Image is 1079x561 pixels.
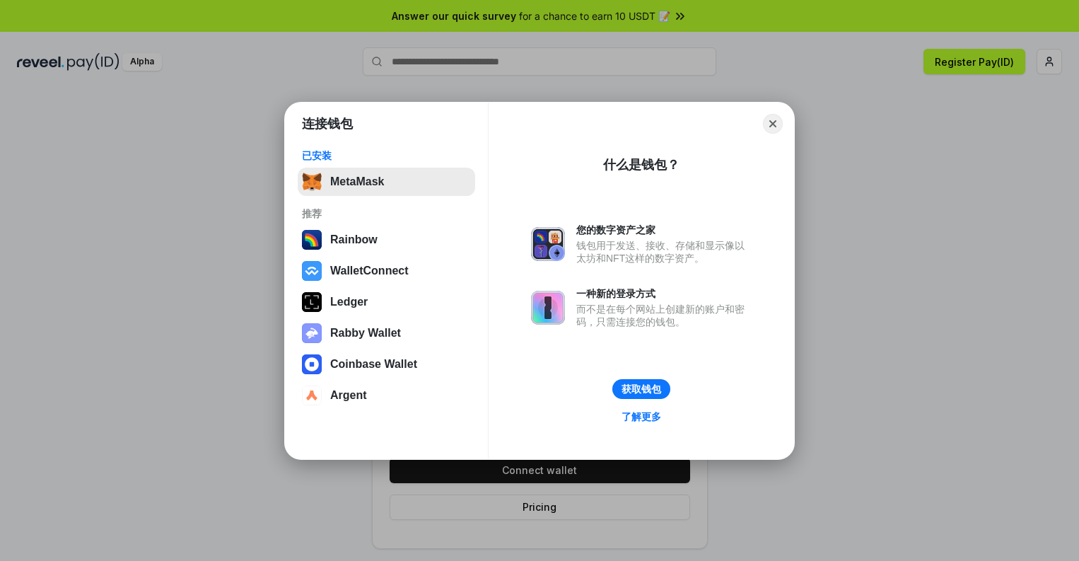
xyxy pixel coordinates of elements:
img: svg+xml,%3Csvg%20xmlns%3D%22http%3A%2F%2Fwww.w3.org%2F2000%2Fsvg%22%20width%3D%2228%22%20height%3... [302,292,322,312]
div: 钱包用于发送、接收、存储和显示像以太坊和NFT这样的数字资产。 [576,239,752,265]
div: WalletConnect [330,265,409,277]
div: Argent [330,389,367,402]
button: Rainbow [298,226,475,254]
button: Close [763,114,783,134]
div: Coinbase Wallet [330,358,417,371]
img: svg+xml,%3Csvg%20fill%3D%22none%22%20height%3D%2233%22%20viewBox%3D%220%200%2035%2033%22%20width%... [302,172,322,192]
div: 什么是钱包？ [603,156,680,173]
button: MetaMask [298,168,475,196]
div: 已安装 [302,149,471,162]
div: 一种新的登录方式 [576,287,752,300]
img: svg+xml,%3Csvg%20width%3D%22120%22%20height%3D%22120%22%20viewBox%3D%220%200%20120%20120%22%20fil... [302,230,322,250]
button: Coinbase Wallet [298,350,475,378]
button: WalletConnect [298,257,475,285]
div: 推荐 [302,207,471,220]
img: svg+xml,%3Csvg%20width%3D%2228%22%20height%3D%2228%22%20viewBox%3D%220%200%2028%2028%22%20fill%3D... [302,386,322,405]
button: Rabby Wallet [298,319,475,347]
h1: 连接钱包 [302,115,353,132]
img: svg+xml,%3Csvg%20xmlns%3D%22http%3A%2F%2Fwww.w3.org%2F2000%2Fsvg%22%20fill%3D%22none%22%20viewBox... [531,227,565,261]
button: Ledger [298,288,475,316]
div: 了解更多 [622,410,661,423]
div: 而不是在每个网站上创建新的账户和密码，只需连接您的钱包。 [576,303,752,328]
div: Ledger [330,296,368,308]
div: Rainbow [330,233,378,246]
button: Argent [298,381,475,410]
div: Rabby Wallet [330,327,401,340]
img: svg+xml,%3Csvg%20xmlns%3D%22http%3A%2F%2Fwww.w3.org%2F2000%2Fsvg%22%20fill%3D%22none%22%20viewBox... [302,323,322,343]
img: svg+xml,%3Csvg%20width%3D%2228%22%20height%3D%2228%22%20viewBox%3D%220%200%2028%2028%22%20fill%3D... [302,261,322,281]
div: 您的数字资产之家 [576,224,752,236]
img: svg+xml,%3Csvg%20width%3D%2228%22%20height%3D%2228%22%20viewBox%3D%220%200%2028%2028%22%20fill%3D... [302,354,322,374]
a: 了解更多 [613,407,670,426]
div: MetaMask [330,175,384,188]
div: 获取钱包 [622,383,661,395]
button: 获取钱包 [612,379,670,399]
img: svg+xml,%3Csvg%20xmlns%3D%22http%3A%2F%2Fwww.w3.org%2F2000%2Fsvg%22%20fill%3D%22none%22%20viewBox... [531,291,565,325]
